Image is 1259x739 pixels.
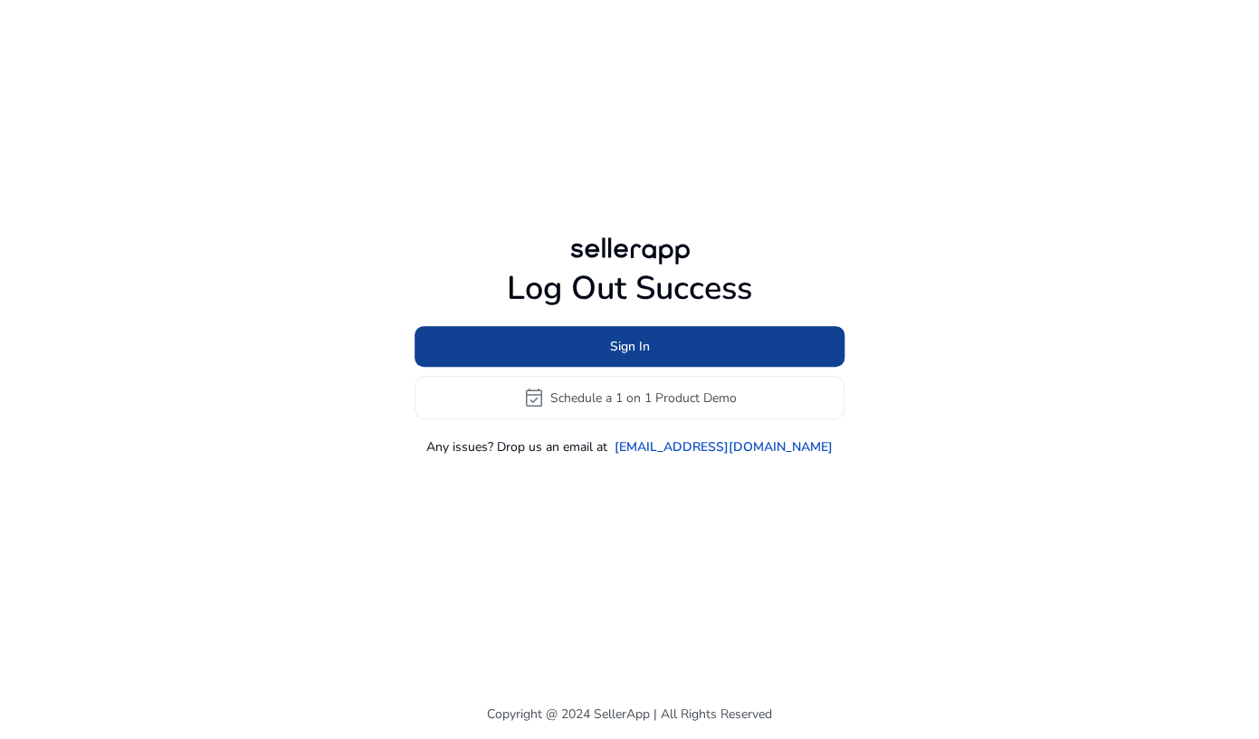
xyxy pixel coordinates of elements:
[523,387,545,408] span: event_available
[415,326,844,367] button: Sign In
[415,376,844,419] button: event_availableSchedule a 1 on 1 Product Demo
[415,269,844,308] h1: Log Out Success
[426,437,607,456] p: Any issues? Drop us an email at
[610,337,650,356] span: Sign In
[615,437,833,456] a: [EMAIL_ADDRESS][DOMAIN_NAME]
